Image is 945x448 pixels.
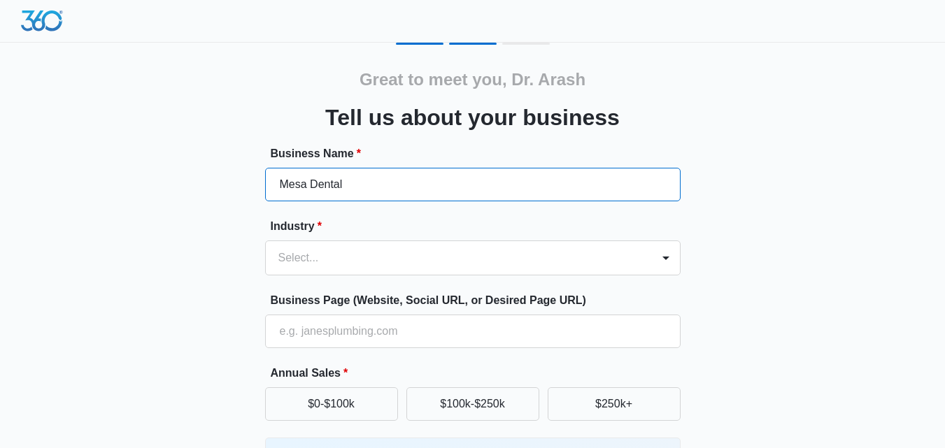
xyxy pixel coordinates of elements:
button: $250k+ [548,387,681,421]
button: $100k-$250k [406,387,539,421]
h3: Tell us about your business [325,101,620,134]
label: Business Page (Website, Social URL, or Desired Page URL) [271,292,686,309]
button: $0-$100k [265,387,398,421]
label: Industry [271,218,686,235]
h2: Great to meet you, Dr. Arash [360,67,585,92]
input: e.g. janesplumbing.com [265,315,681,348]
input: e.g. Jane's Plumbing [265,168,681,201]
label: Business Name [271,145,686,162]
label: Annual Sales [271,365,686,382]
